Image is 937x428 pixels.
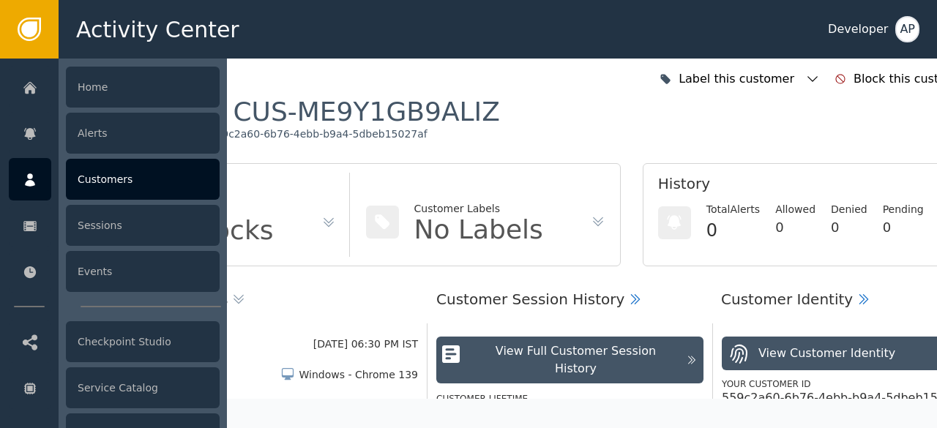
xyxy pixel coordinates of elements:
[656,63,824,95] button: Label this customer
[679,70,798,88] div: Label this customer
[233,95,499,128] div: CUS-ME9Y1GB9ALIZ
[9,158,220,200] a: Customers
[436,337,703,383] button: View Full Customer Session History
[706,217,760,244] div: 0
[76,13,239,46] span: Activity Center
[436,288,624,310] div: Customer Session History
[66,251,220,292] div: Events
[831,202,867,217] div: Denied
[81,95,500,128] div: Customer :
[721,288,853,310] div: Customer Identity
[9,367,220,409] a: Service Catalog
[66,159,220,200] div: Customers
[831,217,867,237] div: 0
[883,202,924,217] div: Pending
[66,205,220,246] div: Sessions
[209,128,427,141] div: 559c2a60-6b76-4ebb-b9a4-5dbeb15027af
[895,16,919,42] button: AP
[414,217,543,243] div: No Labels
[436,394,528,404] label: Customer Lifetime
[66,67,220,108] div: Home
[883,217,924,237] div: 0
[313,337,418,352] div: [DATE] 06:30 PM IST
[66,113,220,154] div: Alerts
[299,367,418,383] div: Windows - Chrome 139
[9,204,220,247] a: Sessions
[758,345,895,362] div: View Customer Identity
[706,202,760,217] div: Total Alerts
[9,66,220,108] a: Home
[775,202,815,217] div: Allowed
[9,250,220,293] a: Events
[775,217,815,237] div: 0
[414,201,543,217] div: Customer Labels
[9,320,220,363] a: Checkpoint Studio
[473,342,679,378] div: View Full Customer Session History
[66,367,220,408] div: Service Catalog
[66,321,220,362] div: Checkpoint Studio
[828,20,888,38] div: Developer
[9,112,220,154] a: Alerts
